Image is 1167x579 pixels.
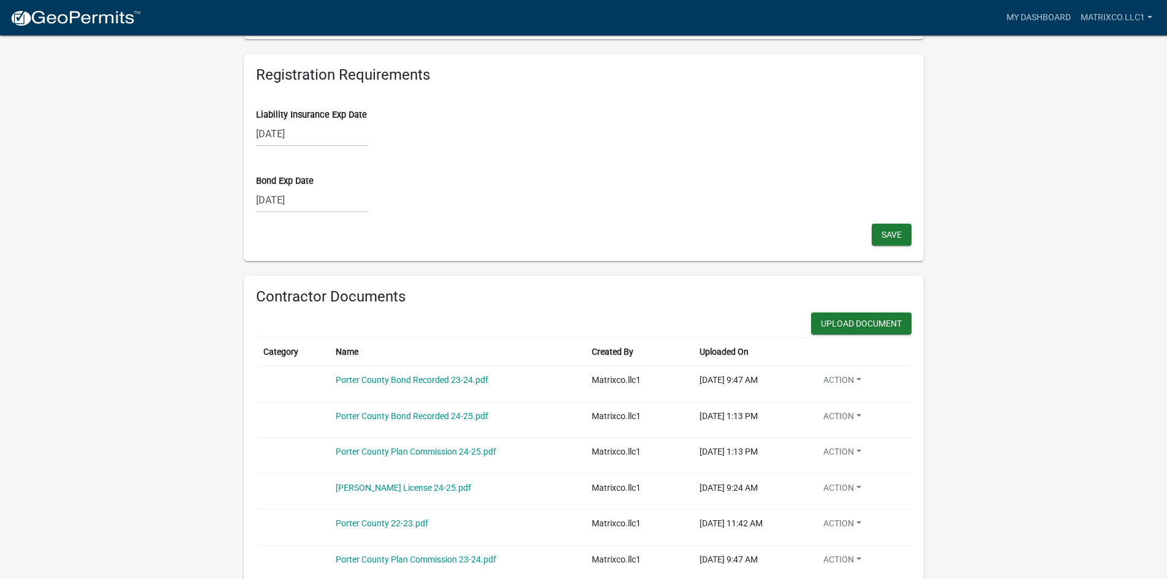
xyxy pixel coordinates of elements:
button: Action [814,445,871,463]
th: Uploaded On [692,338,806,366]
button: Action [814,553,871,571]
a: Porter County Bond Recorded 24-25.pdf [336,411,488,421]
label: Liability Insurance Exp Date [256,111,367,119]
td: Matrixco.llc1 [584,474,692,510]
td: [DATE] 11:42 AM [692,510,806,546]
a: [PERSON_NAME] License 24-25.pdf [336,483,471,493]
input: mm/dd/yyyy [256,187,368,213]
a: My Dashboard [1002,6,1076,29]
a: Porter County Plan Commission 23-24.pdf [336,554,496,564]
td: Matrixco.llc1 [584,510,692,546]
button: Save [872,224,912,246]
button: Action [814,517,871,535]
button: Action [814,374,871,392]
td: Matrixco.llc1 [584,402,692,438]
td: [DATE] 1:13 PM [692,438,806,474]
td: [DATE] 1:13 PM [692,402,806,438]
th: Category [256,338,328,366]
button: Action [814,482,871,499]
h6: Contractor Documents [256,288,912,306]
td: Matrixco.llc1 [584,366,692,403]
a: Matrixco.llc1 [1076,6,1157,29]
th: Created By [584,338,692,366]
a: Porter County Plan Commission 24-25.pdf [336,447,496,456]
h6: Registration Requirements [256,66,912,84]
a: Porter County Bond Recorded 23-24.pdf [336,375,488,385]
td: [DATE] 9:24 AM [692,474,806,510]
button: Upload Document [811,312,912,335]
a: Porter County 22-23.pdf [336,518,428,528]
wm-modal-confirm: New Document [811,312,912,338]
td: Matrixco.llc1 [584,438,692,474]
label: Bond Exp Date [256,177,314,186]
td: [DATE] 9:47 AM [692,366,806,403]
button: Action [814,410,871,428]
input: mm/dd/yyyy [256,121,368,146]
span: Save [882,229,902,239]
th: Name [328,338,584,366]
